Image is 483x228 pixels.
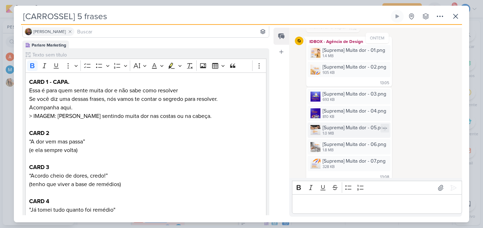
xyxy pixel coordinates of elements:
[323,90,386,98] div: [Suprema] Muita dor - 03.png
[323,63,386,71] div: [Suprema] Muita dor - 02.png
[29,164,49,171] strong: CARD 3
[323,70,386,76] div: 935 KB
[308,62,391,77] div: [Suprema] Muita dor - 02.png
[310,142,320,152] img: fnQ554CSnnB64X45bpCxXzpcqVixT9fdUdsj7Dg0.png
[29,198,49,205] strong: CARD 4
[310,92,320,102] img: i0w2Um68xzgwyzChMCQCMWR23NbSwC6Lw1mh1LG1.png
[29,78,69,86] strong: CARD 1 - CAPA.
[310,125,320,135] img: 5COLwkqdJbbnUQkp4lUV7WPRAQrC4XbQoH13bVmj.png
[308,38,391,45] div: IDBOX - Agência de Design
[323,141,386,148] div: [Suprema] Muita dor - 06.png
[308,123,391,138] div: [Suprema] Muita dor - 05.png
[308,106,391,121] div: [Suprema] Muita dor - 04.png
[31,51,266,59] input: Texto sem título
[323,53,385,59] div: 1.4 MB
[29,103,262,120] p: Acompanha aqui. > IMAGEM: [PERSON_NAME] sentindo muita dor nas costas ou na cabeça.
[323,157,386,165] div: [Suprema] Muita dor - 07.png
[323,131,386,136] div: 1.0 MB
[380,80,389,86] div: 13:05
[292,181,462,195] div: Editor toolbar
[29,206,262,223] p: "Já tomei tudo quanto foi remédio" (e nada resolve)
[323,164,386,170] div: 328 KB
[295,37,303,45] img: IDBOX - Agência de Design
[29,86,262,103] p: Essa é para quem sente muita dor e não sabe como resolver Se você diz uma dessas frases, nós vamo...
[29,129,262,154] p: “A dor vem mas passa” (e ela sempre volta)
[310,159,320,169] img: Jnn761Du8XpgjpWnQmnn9ArdeoxwZba8lUos9YQ7.png
[25,28,32,35] img: Eduardo Rodrigues Campos
[310,48,320,58] img: RkRF1vxSWE3h5ziMC6N6SvIgKP6PbIpwTQlzyR32.png
[380,174,389,180] div: 13:08
[308,156,391,171] div: [Suprema] Muita dor - 07.png
[323,147,386,153] div: 1.8 MB
[394,13,400,19] div: Ligar relógio
[310,65,320,75] img: efGY3uqO9wIIbeRvYG1t4anXxlSL9o0X1jz70JdZ.png
[29,180,262,189] p: (tenho que viver a base de remédios)
[25,59,266,72] div: Editor toolbar
[21,10,389,23] input: Kard Sem Título
[323,124,386,131] div: [Suprema] Muita dor - 05.png
[323,107,386,115] div: [Suprema] Muita dor - 04.png
[310,108,320,118] img: Gqf01IR5GjrfVNCp7Y9IFukEPM1nsrGTfmmqElHG.png
[32,42,66,48] div: Parlare Marketing
[323,97,386,103] div: 693 KB
[29,130,49,137] strong: CARD 2
[349,26,357,32] div: 11:52
[33,28,66,35] span: [PERSON_NAME]
[323,47,385,54] div: [Suprema] Muita dor - 01.png
[292,194,462,214] div: Editor editing area: main
[308,89,391,104] div: [Suprema] Muita dor - 03.png
[323,114,386,120] div: 810 KB
[308,139,391,154] div: [Suprema] Muita dor - 06.png
[76,27,267,36] input: Buscar
[29,172,262,180] p: “Acordo cheio de dores, credo!”
[308,45,391,60] div: [Suprema] Muita dor - 01.png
